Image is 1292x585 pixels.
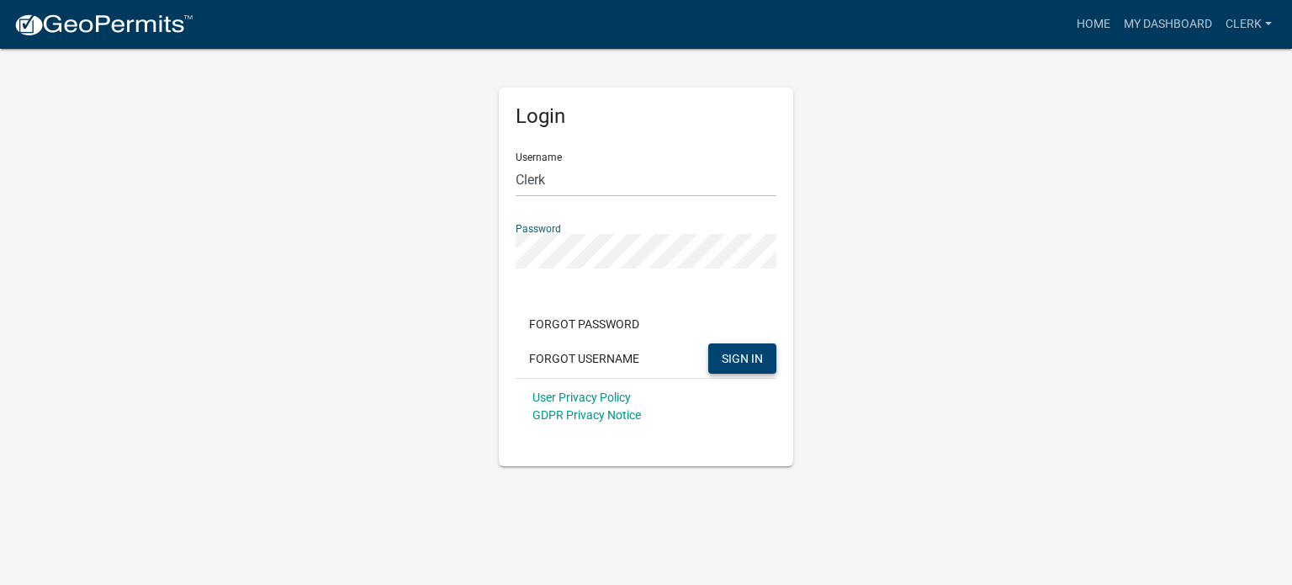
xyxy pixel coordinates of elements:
[532,391,631,404] a: User Privacy Policy
[1219,8,1279,40] a: Clerk
[1070,8,1117,40] a: Home
[532,408,641,422] a: GDPR Privacy Notice
[708,343,776,374] button: SIGN IN
[516,104,776,129] h5: Login
[722,351,763,364] span: SIGN IN
[516,309,653,339] button: Forgot Password
[1117,8,1219,40] a: My Dashboard
[516,343,653,374] button: Forgot Username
